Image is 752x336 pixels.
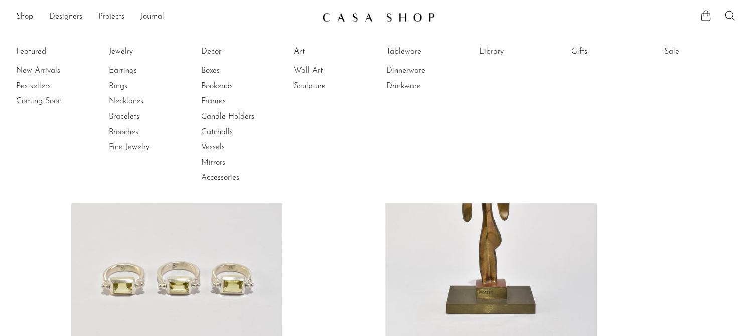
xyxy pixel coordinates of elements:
a: New Arrivals [16,65,91,76]
a: Gifts [571,46,647,57]
a: Boxes [201,65,276,76]
ul: Gifts [571,44,647,63]
ul: Art [294,44,369,94]
ul: Decor [201,44,276,186]
a: Catchalls [201,127,276,138]
a: Dinnerware [386,65,462,76]
a: Drinkware [386,81,462,92]
nav: Desktop navigation [16,9,314,26]
a: Earrings [109,65,184,76]
a: Sale [664,46,739,57]
a: Vessels [201,142,276,153]
a: Bracelets [109,111,184,122]
a: Rings [109,81,184,92]
a: Frames [201,96,276,107]
a: Art [294,46,369,57]
a: Tableware [386,46,462,57]
a: Necklaces [109,96,184,107]
a: Library [479,46,554,57]
ul: Sale [664,44,739,63]
a: Projects [98,11,124,24]
a: Accessories [201,172,276,183]
a: Candle Holders [201,111,276,122]
a: Bookends [201,81,276,92]
a: Shop [16,11,33,24]
a: Sculpture [294,81,369,92]
a: Wall Art [294,65,369,76]
a: Bestsellers [16,81,91,92]
a: Brooches [109,127,184,138]
a: Fine Jewelry [109,142,184,153]
a: Decor [201,46,276,57]
a: Designers [49,11,82,24]
ul: Library [479,44,554,63]
ul: Featured [16,63,91,109]
ul: NEW HEADER MENU [16,9,314,26]
a: Journal [140,11,164,24]
a: Jewelry [109,46,184,57]
ul: Tableware [386,44,462,94]
ul: Jewelry [109,44,184,155]
a: Coming Soon [16,96,91,107]
a: Mirrors [201,157,276,168]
